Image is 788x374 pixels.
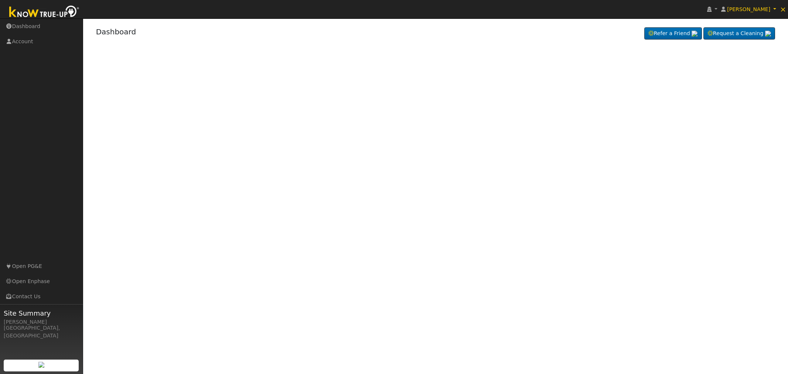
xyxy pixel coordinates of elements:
a: Request a Cleaning [703,27,775,40]
img: Know True-Up [6,4,83,21]
a: Dashboard [96,27,136,36]
span: Site Summary [4,308,79,318]
span: × [780,5,786,14]
img: retrieve [38,362,44,368]
div: [GEOGRAPHIC_DATA], [GEOGRAPHIC_DATA] [4,324,79,340]
div: [PERSON_NAME] [4,318,79,326]
a: Refer a Friend [644,27,702,40]
img: retrieve [692,31,697,37]
img: retrieve [765,31,771,37]
span: [PERSON_NAME] [727,6,770,12]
